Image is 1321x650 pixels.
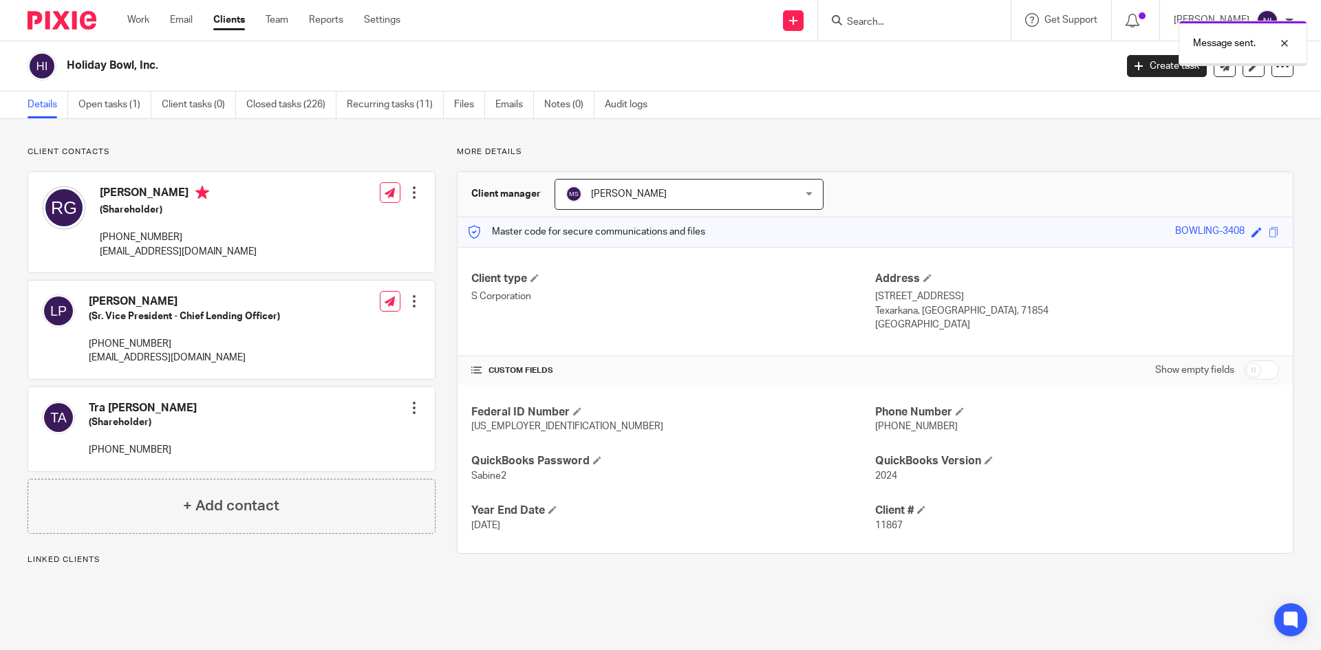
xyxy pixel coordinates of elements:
h4: QuickBooks Version [875,454,1279,468]
h5: (Sr. Vice President - Chief Lending Officer) [89,310,280,323]
span: 11867 [875,521,903,530]
h4: Federal ID Number [471,405,875,420]
p: More details [457,147,1293,158]
h5: (Shareholder) [100,203,257,217]
a: Recurring tasks (11) [347,91,444,118]
p: [EMAIL_ADDRESS][DOMAIN_NAME] [100,245,257,259]
span: [US_EMPLOYER_IDENTIFICATION_NUMBER] [471,422,663,431]
a: Settings [364,13,400,27]
h4: [PERSON_NAME] [89,294,280,309]
h5: (Shareholder) [89,415,197,429]
h4: Phone Number [875,405,1279,420]
p: [PHONE_NUMBER] [100,230,257,244]
p: [PHONE_NUMBER] [89,443,197,457]
a: Team [266,13,288,27]
a: Open tasks (1) [78,91,151,118]
p: Client contacts [28,147,436,158]
a: Closed tasks (226) [246,91,336,118]
a: Notes (0) [544,91,594,118]
h4: Tra [PERSON_NAME] [89,401,197,415]
a: Client tasks (0) [162,91,236,118]
h4: Year End Date [471,503,875,518]
span: 2024 [875,471,897,481]
h4: + Add contact [183,495,279,517]
h4: Address [875,272,1279,286]
a: Files [454,91,485,118]
p: [EMAIL_ADDRESS][DOMAIN_NAME] [89,351,280,365]
img: svg%3E [42,294,75,327]
h4: QuickBooks Password [471,454,875,468]
p: [GEOGRAPHIC_DATA] [875,318,1279,332]
span: [PERSON_NAME] [591,189,667,199]
a: Clients [213,13,245,27]
img: Pixie [28,11,96,30]
span: [DATE] [471,521,500,530]
i: Primary [195,186,209,199]
img: svg%3E [566,186,582,202]
a: Details [28,91,68,118]
img: svg%3E [42,186,86,230]
a: Audit logs [605,91,658,118]
label: Show empty fields [1155,363,1234,377]
p: [PHONE_NUMBER] [89,337,280,351]
h4: Client type [471,272,875,286]
p: Texarkana, [GEOGRAPHIC_DATA], 71854 [875,304,1279,318]
a: Email [170,13,193,27]
h4: CUSTOM FIELDS [471,365,875,376]
a: Work [127,13,149,27]
a: Reports [309,13,343,27]
img: svg%3E [1256,10,1278,32]
h3: Client manager [471,187,541,201]
img: svg%3E [42,401,75,434]
p: [STREET_ADDRESS] [875,290,1279,303]
p: Linked clients [28,554,436,565]
span: [PHONE_NUMBER] [875,422,958,431]
p: S Corporation [471,290,875,303]
p: Message sent. [1193,36,1256,50]
a: Create task [1127,55,1207,77]
div: BOWLING-3408 [1175,224,1245,240]
p: Master code for secure communications and files [468,225,705,239]
h4: Client # [875,503,1279,518]
h4: [PERSON_NAME] [100,186,257,203]
span: Sabine2 [471,471,506,481]
h2: Holiday Bowl, Inc. [67,58,899,73]
a: Emails [495,91,534,118]
img: svg%3E [28,52,56,80]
